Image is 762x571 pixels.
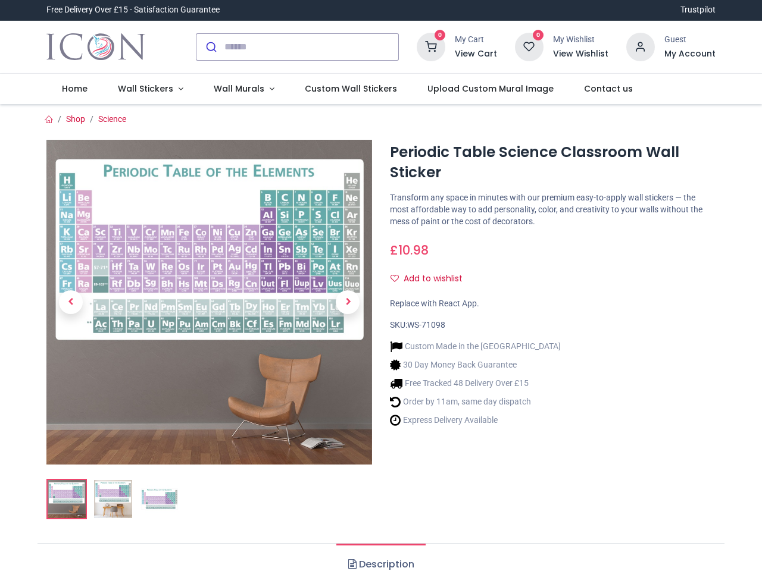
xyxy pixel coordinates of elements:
span: Wall Murals [214,83,264,95]
img: WS-71098-02 [94,480,132,518]
span: Previous [59,290,83,314]
a: Wall Stickers [103,74,199,105]
div: My Cart [455,34,497,46]
div: Replace with React App. [390,298,716,310]
div: Guest [664,34,716,46]
span: Next [336,290,360,314]
a: View Cart [455,48,497,60]
span: Home [62,83,88,95]
a: 0 [515,41,544,51]
a: Previous [46,189,95,416]
li: Free Tracked 48 Delivery Over £15 [390,377,561,390]
sup: 0 [533,30,544,41]
span: £ [390,241,429,259]
img: WS-71098-03 [140,480,179,518]
h1: Periodic Table Science Classroom Wall Sticker [390,142,716,183]
li: Custom Made in the [GEOGRAPHIC_DATA] [390,340,561,353]
span: Upload Custom Mural Image [427,83,554,95]
sup: 0 [435,30,446,41]
span: Custom Wall Stickers [305,83,397,95]
img: Periodic Table Science Classroom Wall Sticker [46,140,372,465]
span: Wall Stickers [118,83,173,95]
p: Transform any space in minutes with our premium easy-to-apply wall stickers — the most affordable... [390,192,716,227]
img: Icon Wall Stickers [46,30,145,64]
span: 10.98 [398,241,429,259]
li: 30 Day Money Back Guarantee [390,359,561,371]
a: 0 [417,41,445,51]
li: Order by 11am, same day dispatch [390,396,561,408]
div: Free Delivery Over £15 - Satisfaction Guarantee [46,4,220,16]
img: Periodic Table Science Classroom Wall Sticker [48,480,86,518]
button: Add to wishlistAdd to wishlist [390,269,473,289]
a: Trustpilot [680,4,716,16]
a: View Wishlist [553,48,608,60]
button: Submit [196,34,224,60]
div: SKU: [390,319,716,331]
a: Shop [66,114,85,124]
div: My Wishlist [553,34,608,46]
a: Next [323,189,372,416]
a: Science [98,114,126,124]
li: Express Delivery Available [390,414,561,426]
span: WS-71098 [407,320,445,330]
span: Contact us [584,83,633,95]
i: Add to wishlist [391,274,399,283]
a: My Account [664,48,716,60]
a: Logo of Icon Wall Stickers [46,30,145,64]
a: Wall Murals [198,74,289,105]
